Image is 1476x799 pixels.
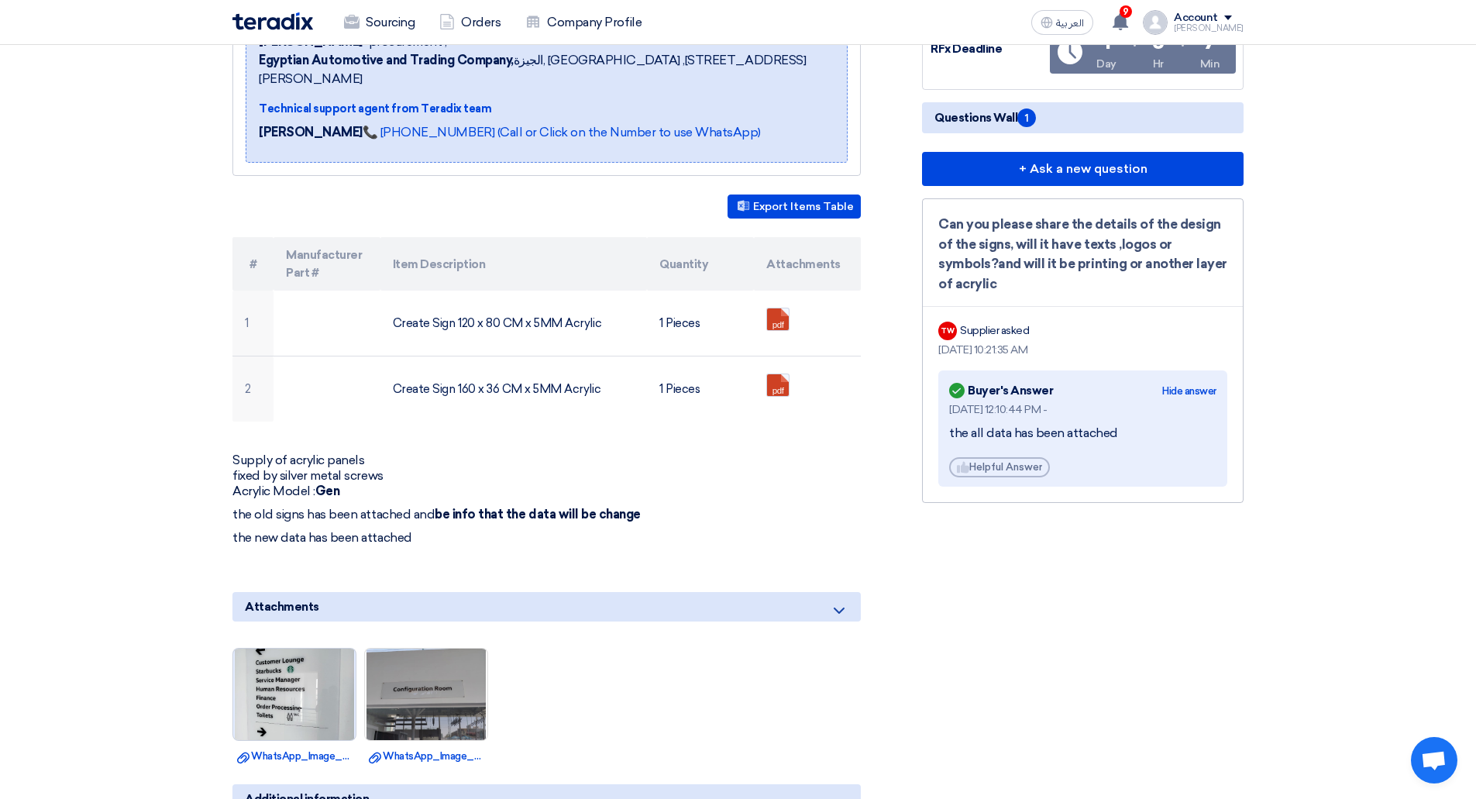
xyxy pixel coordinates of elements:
[380,291,648,356] td: Create Sign 120 x 80 CM x 5MM Acrylic
[259,53,514,67] b: Egyptian Automotive and Trading Company,
[259,125,363,139] strong: [PERSON_NAME]
[1103,31,1111,53] div: 1
[513,5,654,40] a: Company Profile
[427,5,513,40] a: Orders
[315,484,340,498] strong: Gen
[1162,384,1216,399] div: Hide answer
[380,356,648,422] td: Create Sign 160 x 36 CM x 5MM Acrylic
[245,598,319,615] span: Attachments
[1411,737,1457,784] a: Open chat
[363,125,761,139] a: 📞 [PHONE_NUMBER] (Call or Click on the Number to use WhatsApp)
[259,51,834,88] span: الجيزة, [GEOGRAPHIC_DATA] ,[STREET_ADDRESS][PERSON_NAME]
[647,291,754,356] td: 1 Pieces
[380,237,648,291] th: Item Description
[949,457,1050,477] div: Helpful Answer
[1120,5,1132,18] span: 9
[647,356,754,422] td: 1 Pieces
[237,749,352,764] a: WhatsApp_Image__at_ad.jpg
[233,614,356,776] img: WhatsApp_Image__at_ad_1756371438273.jpg
[259,101,834,117] div: Technical support agent from Teradix team
[1204,31,1216,53] div: 7
[949,425,1216,442] div: the all data has been attached
[365,614,487,776] img: WhatsApp_Image__at_dde_1756371445536.jpg
[922,152,1244,186] button: + Ask a new question
[1056,18,1084,29] span: العربية
[767,374,891,467] a: Marketing_Area__x__x_print_1756372096668.pdf
[1031,10,1093,35] button: العربية
[949,380,1053,401] div: Buyer's Answer
[728,195,861,219] button: Export Items Table
[1143,10,1168,35] img: profile_test.png
[1153,56,1164,72] div: Hr
[274,237,380,291] th: Manufacturer Part #
[232,453,861,499] p: Supply of acrylic panels fixed by silver metal screws Acrylic Model :
[1096,56,1116,72] div: Day
[647,237,754,291] th: Quantity
[232,507,861,522] p: the old signs has been attached and
[435,507,641,522] strong: be info that the data will be change
[1017,108,1036,127] span: 1
[938,322,957,340] div: TW
[369,749,483,764] a: WhatsApp_Image__at_dde.jpg
[767,308,891,401] a: Area_sign___X___x___print_1756372089848.pdf
[232,237,274,291] th: #
[949,401,1216,418] div: [DATE] 12:10:44 PM -
[931,40,1047,58] div: RFx Deadline
[1174,12,1218,25] div: Account
[934,108,1036,127] span: Questions Wall
[232,356,274,422] td: 2
[938,215,1227,294] div: Can you please share the details of the design of the signs, will it have texts ,logos or symbols...
[232,530,861,561] p: the new data has been attached
[232,291,274,356] td: 1
[960,322,1029,339] div: Supplier asked
[754,237,861,291] th: Attachments
[938,342,1227,358] div: [DATE] 10:21:35 AM
[1152,31,1165,53] div: 3
[332,5,427,40] a: Sourcing
[232,12,313,30] img: Teradix logo
[1174,24,1244,33] div: [PERSON_NAME]
[1200,56,1220,72] div: Min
